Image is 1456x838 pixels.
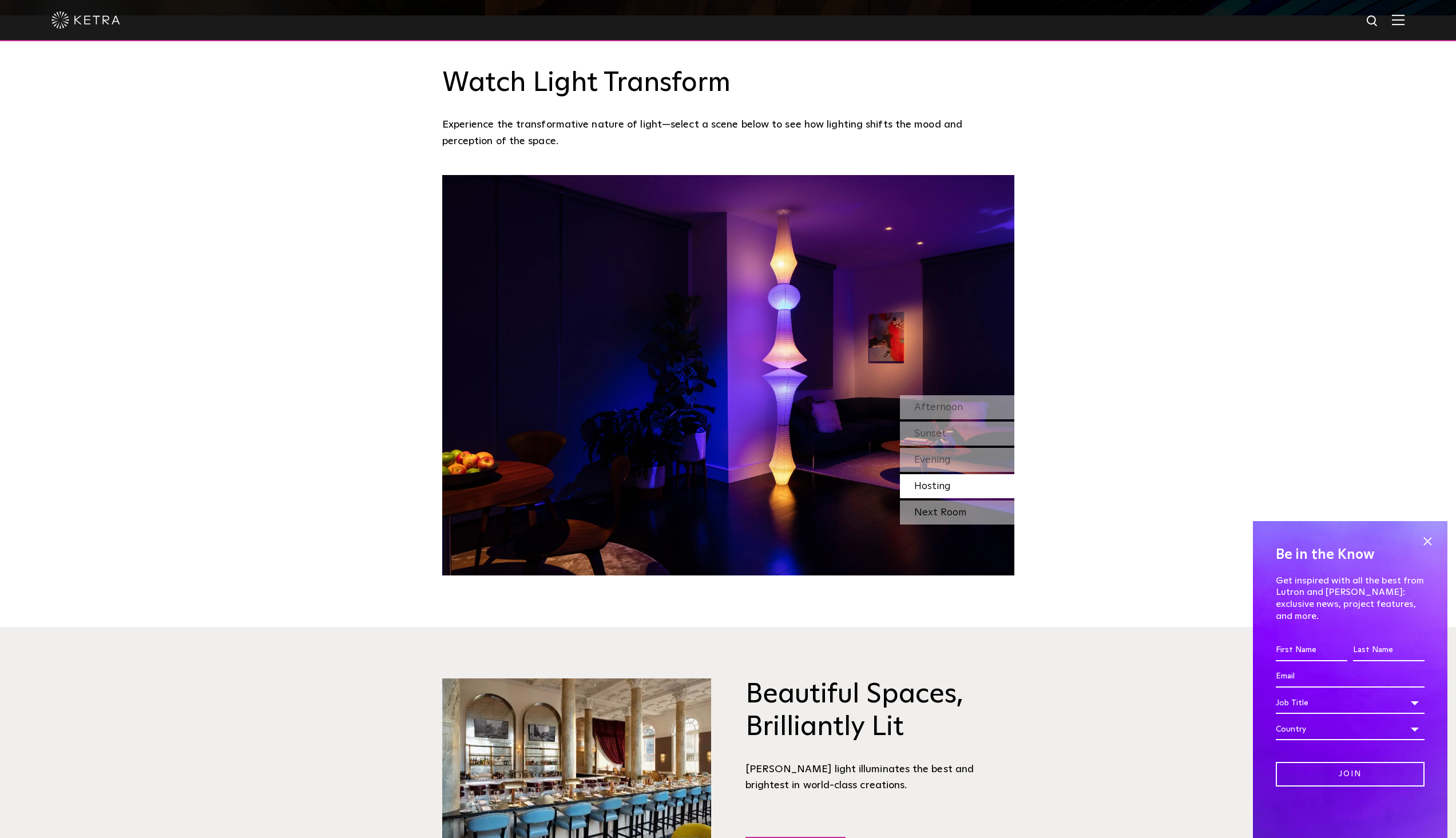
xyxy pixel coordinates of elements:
[1276,666,1425,688] input: Email
[1353,640,1425,661] input: Last Name
[1392,14,1405,25] img: Hamburger%20Nav.svg
[442,67,1014,100] h3: Watch Light Transform
[1276,762,1425,787] input: Join
[914,428,946,439] span: Sunset
[1276,544,1425,566] h4: Be in the Know
[1366,14,1380,29] img: search icon
[1276,692,1425,714] div: Job Title
[51,11,120,29] img: ketra-logo-2019-white
[914,402,963,412] span: Afternoon
[442,175,1014,575] img: SS_HBD_LivingRoom_Desktop_04
[1276,575,1425,622] p: Get inspired with all the best from Lutron and [PERSON_NAME]: exclusive news, project features, a...
[442,117,1009,149] p: Experience the transformative nature of light—select a scene below to see how lighting shifts the...
[745,761,1014,794] div: [PERSON_NAME] light illuminates the best and brightest in world-class creations.
[914,455,951,465] span: Evening
[900,501,1014,525] div: Next Room
[914,481,951,491] span: Hosting
[1276,640,1347,661] input: First Name
[745,678,1014,744] h3: Beautiful Spaces, Brilliantly Lit
[1276,718,1425,740] div: Country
